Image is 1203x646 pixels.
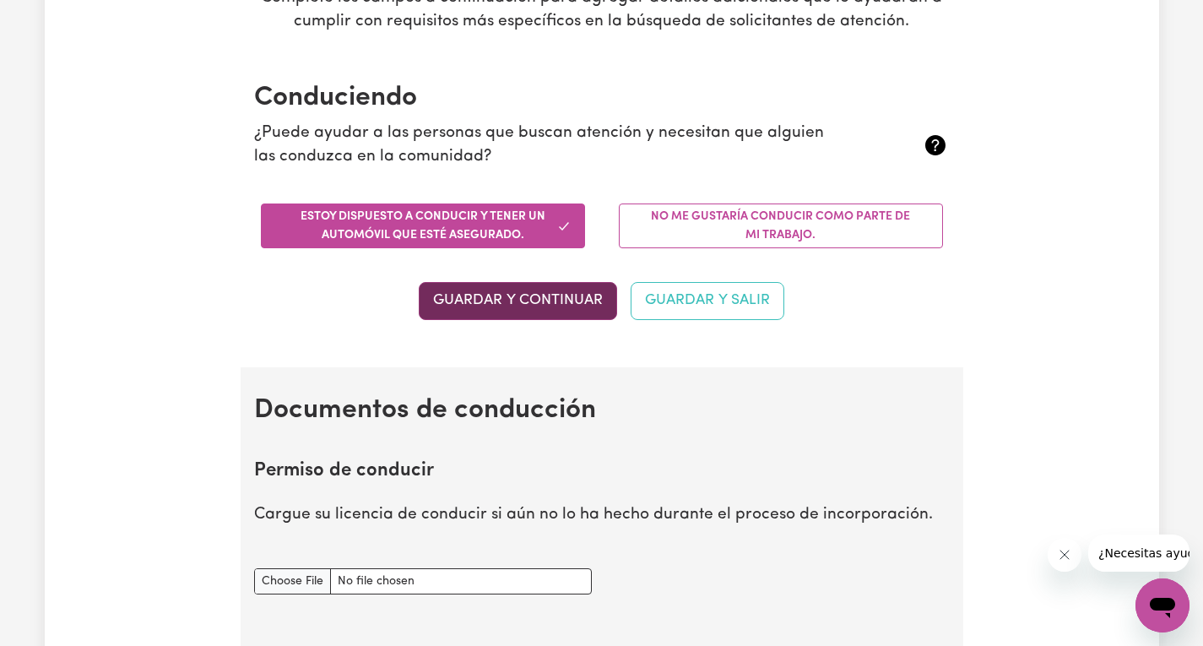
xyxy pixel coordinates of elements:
[645,293,770,307] font: Guardar y salir
[254,125,824,166] font: ¿Puede ayudar a las personas que buscan atención y necesitan que alguien las conduzca en la comun...
[419,282,617,320] button: Guardar y continuar
[1048,538,1081,572] iframe: Cerrar mensaje
[254,507,933,523] font: Cargue su licencia de conducir si aún no lo ha hecho durante el proceso de incorporación.
[261,204,585,248] button: Estoy dispuesto a conducir y tener un automóvil que esté asegurado.
[433,293,603,307] font: Guardar y continuar
[254,84,417,111] font: Conduciendo
[1088,535,1189,572] iframe: Mensaje de la empresa
[1135,578,1189,632] iframe: Botón para iniciar la ventana de mensajería
[10,12,120,25] font: ¿Necesitas ayuda?
[651,211,910,242] font: No me gustaría conducir como parte de mi trabajo.
[254,397,596,424] font: Documentos de conducción
[631,282,784,320] button: Guardar y salir
[619,204,943,248] button: No me gustaría conducir como parte de mi trabajo.
[254,461,434,480] font: Permiso de conducir
[301,211,545,242] font: Estoy dispuesto a conducir y tener un automóvil que esté asegurado.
